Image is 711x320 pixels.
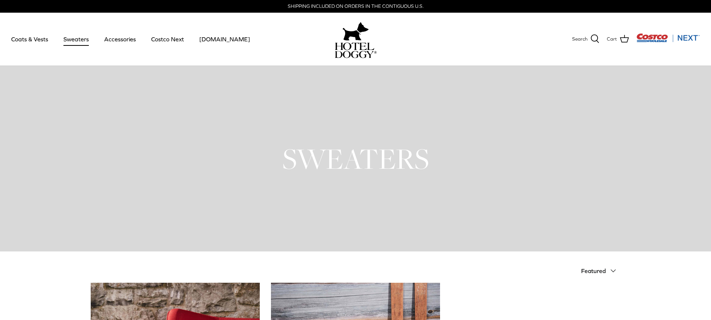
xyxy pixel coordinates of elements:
[57,26,96,52] a: Sweaters
[581,267,606,274] span: Featured
[144,26,191,52] a: Costco Next
[572,34,599,44] a: Search
[636,33,700,42] img: Costco Next
[335,42,377,58] img: hoteldoggycom
[581,263,621,279] button: Featured
[572,35,587,43] span: Search
[335,20,377,58] a: hoteldoggy.com hoteldoggycom
[4,26,55,52] a: Coats & Vests
[636,38,700,44] a: Visit Costco Next
[91,140,621,177] h1: SWEATERS
[607,34,629,44] a: Cart
[607,35,617,43] span: Cart
[97,26,143,52] a: Accessories
[343,20,369,42] img: hoteldoggy.com
[193,26,257,52] a: [DOMAIN_NAME]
